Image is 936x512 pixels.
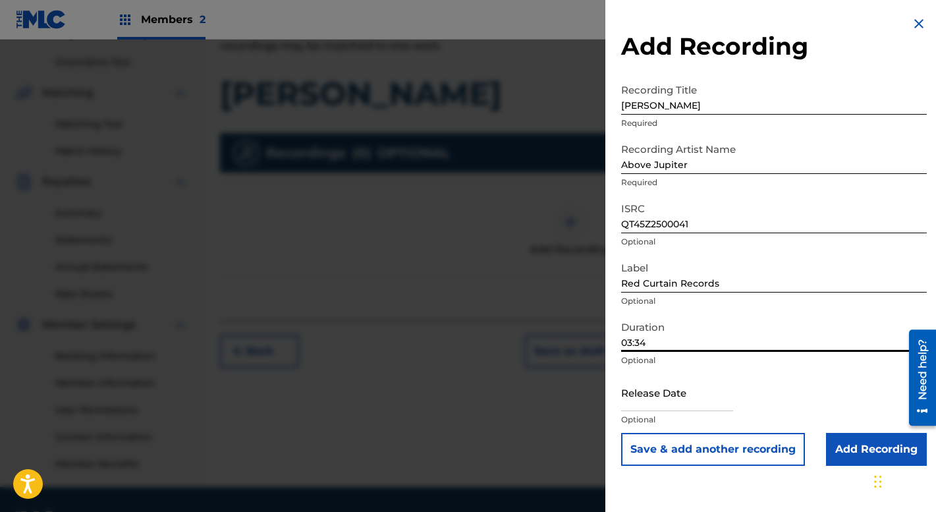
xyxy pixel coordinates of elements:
button: Save & add another recording [621,433,805,466]
div: Drag [874,462,882,501]
h2: Add Recording [621,32,927,61]
p: Optional [621,295,927,307]
span: 2 [200,13,206,26]
iframe: Resource Center [899,324,936,430]
img: Top Rightsholders [117,12,133,28]
iframe: Chat Widget [870,449,936,512]
p: Optional [621,414,927,426]
input: Add Recording [826,433,927,466]
p: Optional [621,236,927,248]
span: Members [141,12,206,27]
p: Optional [621,355,927,366]
img: MLC Logo [16,10,67,29]
p: Required [621,177,927,188]
p: Required [621,117,927,129]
